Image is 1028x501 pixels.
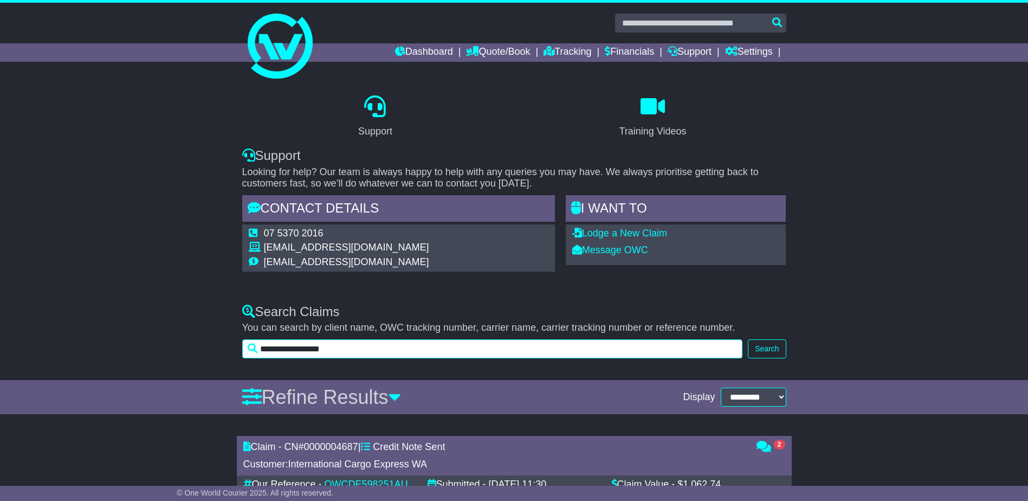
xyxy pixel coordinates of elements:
[605,43,654,62] a: Financials
[264,256,429,268] td: [EMAIL_ADDRESS][DOMAIN_NAME]
[395,43,453,62] a: Dashboard
[428,479,486,491] div: Submitted -
[612,479,675,491] div: Claim Value -
[572,245,648,255] a: Message OWC
[242,166,786,190] p: Looking for help? Our team is always happy to help with any queries you may have. We always prior...
[544,43,591,62] a: Tracking
[351,92,399,143] a: Support
[572,228,667,239] a: Lodge a New Claim
[242,386,401,408] a: Refine Results
[243,441,746,453] div: Claim - CN# |
[566,195,786,224] div: I WANT to
[264,228,429,242] td: 07 5370 2016
[683,391,715,403] span: Display
[325,479,408,490] a: OWCDE598251AU
[242,322,786,334] p: You can search by client name, OWC tracking number, carrier name, carrier tracking number or refe...
[242,304,786,320] div: Search Claims
[748,339,786,358] button: Search
[304,441,358,452] span: 0000004687
[757,442,785,453] a: 2
[373,441,445,452] span: Credit Note Sent
[668,43,712,62] a: Support
[725,43,773,62] a: Settings
[619,124,686,139] div: Training Videos
[242,148,786,164] div: Support
[264,242,429,256] td: [EMAIL_ADDRESS][DOMAIN_NAME]
[612,92,693,143] a: Training Videos
[774,440,785,449] span: 2
[677,479,721,491] div: $1,062.74
[358,124,392,139] div: Support
[243,479,322,491] div: Our Reference -
[242,195,555,224] div: Contact Details
[243,459,746,471] div: Customer:
[466,43,530,62] a: Quote/Book
[177,489,333,497] span: © One World Courier 2025. All rights reserved.
[288,459,427,470] span: International Cargo Express WA
[489,479,547,491] div: [DATE] 11:30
